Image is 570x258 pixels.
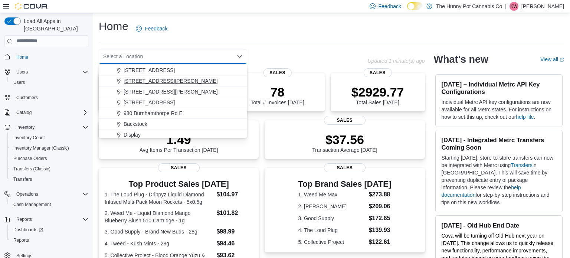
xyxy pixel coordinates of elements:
dt: 4. The Loud Plug [298,226,366,234]
span: Home [16,54,28,60]
button: Inventory Count [7,133,91,143]
button: Reports [1,214,91,225]
h3: [DATE] - Old Hub End Date [442,222,556,229]
button: Users [13,68,31,76]
span: Inventory Count [10,133,88,142]
a: Home [13,53,31,62]
span: Customers [16,95,38,101]
button: Users [7,77,91,88]
button: Close list of options [237,53,243,59]
dt: 1. Weed Me Max [298,191,366,198]
span: Users [13,68,88,76]
span: Inventory Manager (Classic) [10,144,88,153]
a: help file [516,114,534,120]
span: Sales [158,163,200,172]
h3: Top Product Sales [DATE] [105,180,253,189]
span: Dashboards [10,225,88,234]
span: Cash Management [13,202,51,208]
span: Sales [324,116,366,125]
a: Customers [13,93,41,102]
dt: 3. Good Supply [298,215,366,222]
p: The Hunny Pot Cannabis Co [436,2,502,11]
span: Transfers (Classic) [13,166,50,172]
span: Transfers [10,175,88,184]
button: Transfers (Classic) [7,164,91,174]
span: Load All Apps in [GEOGRAPHIC_DATA] [21,17,88,32]
svg: External link [560,58,564,62]
span: [STREET_ADDRESS][PERSON_NAME] [124,88,218,95]
button: [STREET_ADDRESS] [99,97,247,108]
button: Home [1,52,91,62]
button: Reports [7,235,91,245]
span: Dashboards [13,227,43,233]
dt: 2. Weed Me - Liquid Diamond Mango Blueberry Slush 510 Cartridge - 1g [105,209,213,224]
p: | [505,2,507,11]
span: Sales [324,163,366,172]
a: Dashboards [7,225,91,235]
p: 1.49 [140,132,218,147]
dt: 4. Tweed - Kush Mints - 28g [105,240,213,247]
span: Customers [13,93,88,102]
span: Transfers [13,176,32,182]
p: 78 [250,85,304,99]
span: [STREET_ADDRESS][PERSON_NAME] [124,77,218,85]
button: Display [99,130,247,140]
dd: $273.88 [369,190,392,199]
dd: $172.65 [369,214,392,223]
h3: Top Brand Sales [DATE] [298,180,392,189]
a: Feedback [133,21,170,36]
dd: $122.61 [369,238,392,246]
div: Avg Items Per Transaction [DATE] [140,132,218,153]
div: Total Sales [DATE] [351,85,404,105]
dt: 3. Good Supply - Brand New Buds - 28g [105,228,213,235]
dt: 2. [PERSON_NAME] [298,203,366,210]
span: Purchase Orders [13,156,47,161]
p: Updated 1 minute(s) ago [367,58,425,64]
a: Purchase Orders [10,154,50,163]
span: Operations [16,191,38,197]
span: [STREET_ADDRESS] [124,99,175,106]
dt: 5. Collective Project [298,238,366,246]
button: Inventory [13,123,37,132]
span: Feedback [145,25,167,32]
a: Inventory Count [10,133,48,142]
input: Dark Mode [407,2,423,10]
span: Inventory [16,124,35,130]
button: Catalog [1,107,91,118]
button: 980 Burnhamthorpe Rd E [99,108,247,119]
a: Transfers (Classic) [10,164,53,173]
button: [STREET_ADDRESS][PERSON_NAME] [99,76,247,86]
button: Purchase Orders [7,153,91,164]
span: Inventory Manager (Classic) [13,145,69,151]
button: Customers [1,92,91,103]
span: [STREET_ADDRESS] [124,66,175,74]
h1: Home [99,19,128,34]
span: Display [124,131,141,138]
button: Inventory Manager (Classic) [7,143,91,153]
dd: $139.93 [369,226,392,235]
div: Kayla Weaver [510,2,518,11]
span: Inventory Count [13,135,45,141]
a: View allExternal link [540,56,564,62]
button: Operations [13,190,41,199]
button: [STREET_ADDRESS][PERSON_NAME] [99,86,247,97]
button: Reports [13,215,35,224]
button: Catalog [13,108,35,117]
button: Backstock [99,119,247,130]
a: Transfers [10,175,35,184]
p: [PERSON_NAME] [521,2,564,11]
button: Inventory [1,122,91,133]
span: Reports [13,237,29,243]
span: Inventory [13,123,88,132]
dd: $101.82 [216,209,253,218]
h3: [DATE] - Integrated Metrc Transfers Coming Soon [442,136,556,151]
p: Individual Metrc API key configurations are now available for all Metrc states. For instructions ... [442,98,556,121]
a: Cash Management [10,200,54,209]
span: Users [13,79,25,85]
button: Users [1,67,91,77]
div: Total # Invoices [DATE] [250,85,304,105]
a: Reports [10,236,32,245]
dt: 1. The Loud Plug - Drippyz Liquid Diamond Infused Multi-Pack Moon Rockets - 5x0.5g [105,191,213,206]
span: Users [16,69,28,75]
span: Home [13,52,88,62]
